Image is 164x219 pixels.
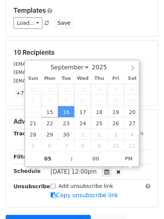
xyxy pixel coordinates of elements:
span: October 7, 2025 [58,140,74,151]
span: September 28, 2025 [25,129,42,140]
span: October 4, 2025 [124,129,140,140]
span: September 12, 2025 [107,95,124,106]
span: September 2, 2025 [58,84,74,95]
span: September 18, 2025 [91,106,107,117]
span: September 6, 2025 [124,84,140,95]
a: Load... [14,17,42,29]
input: Minute [73,151,119,166]
span: September 11, 2025 [91,95,107,106]
span: September 27, 2025 [124,117,140,129]
span: September 13, 2025 [124,95,140,106]
span: September 17, 2025 [74,106,91,117]
span: September 16, 2025 [58,106,74,117]
span: September 19, 2025 [107,106,124,117]
input: Hour [25,151,71,166]
span: Wed [74,76,91,81]
span: October 9, 2025 [91,140,107,151]
a: +7 more [14,88,42,98]
iframe: Chat Widget [126,183,164,219]
strong: Tracking [14,130,39,136]
span: September 23, 2025 [58,117,74,129]
span: [DATE] 12:00pm [51,168,97,175]
span: September 30, 2025 [58,129,74,140]
span: Click to toggle [119,151,139,166]
span: September 15, 2025 [41,106,58,117]
span: Sat [124,76,140,81]
span: October 10, 2025 [107,140,124,151]
span: Tue [58,76,74,81]
a: Templates [14,6,46,14]
span: October 8, 2025 [74,140,91,151]
strong: Filters [14,154,33,160]
span: September 20, 2025 [124,106,140,117]
small: [EMAIL_ADDRESS][DOMAIN_NAME] [14,78,97,84]
input: Year [90,64,117,71]
span: October 5, 2025 [25,140,42,151]
strong: Unsubscribe [14,183,50,189]
span: September 22, 2025 [41,117,58,129]
span: September 4, 2025 [91,84,107,95]
span: October 11, 2025 [124,140,140,151]
span: Sun [25,76,42,81]
small: [EMAIL_ADDRESS][DOMAIN_NAME] [14,69,97,75]
span: September 7, 2025 [25,95,42,106]
strong: Schedule [14,168,41,174]
span: September 25, 2025 [91,117,107,129]
span: Mon [41,76,58,81]
span: Thu [91,76,107,81]
span: September 10, 2025 [74,95,91,106]
span: : [71,151,73,166]
span: September 5, 2025 [107,84,124,95]
span: September 8, 2025 [41,95,58,106]
span: October 3, 2025 [107,129,124,140]
a: Copy unsubscribe link [51,192,118,199]
span: Fri [107,76,124,81]
span: October 2, 2025 [91,129,107,140]
span: September 26, 2025 [107,117,124,129]
h5: 10 Recipients [14,48,150,57]
span: October 6, 2025 [41,140,58,151]
small: [EMAIL_ADDRESS][DOMAIN_NAME] [14,61,97,67]
button: Save [54,17,74,29]
span: August 31, 2025 [25,84,42,95]
span: October 1, 2025 [74,129,91,140]
span: September 9, 2025 [58,95,74,106]
span: September 24, 2025 [74,117,91,129]
span: September 3, 2025 [74,84,91,95]
span: September 29, 2025 [41,129,58,140]
span: September 21, 2025 [25,117,42,129]
label: Add unsubscribe link [59,182,113,190]
span: September 1, 2025 [41,84,58,95]
h5: Advanced [14,117,150,126]
span: September 14, 2025 [25,106,42,117]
